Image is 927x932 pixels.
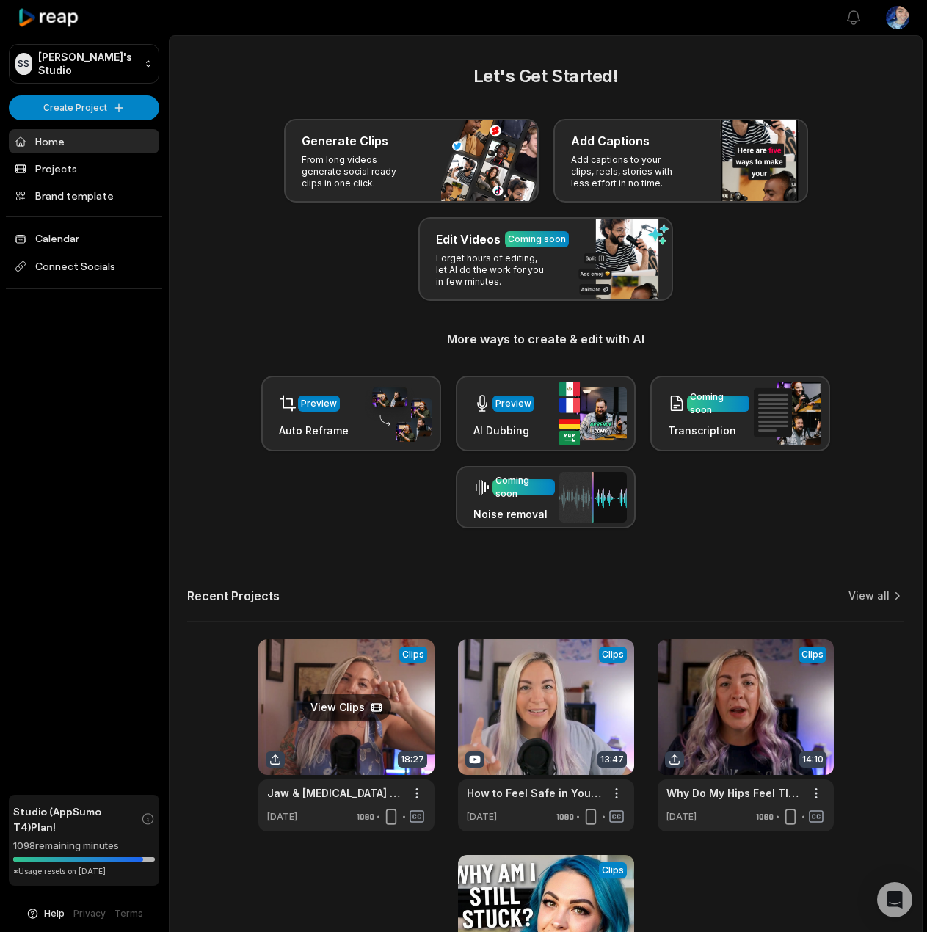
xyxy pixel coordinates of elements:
[114,907,143,920] a: Terms
[559,472,627,523] img: noise_removal.png
[13,866,155,877] div: *Usage resets on [DATE]
[666,785,801,801] a: Why Do My Hips Feel TIGHT(And How to Release the Tension for Good)-
[267,785,402,801] a: Jaw & [MEDICAL_DATA] Relief for Women _ Release Trauma Stored in [MEDICAL_DATA] & Reset Your Nerv...
[473,423,534,438] h3: AI Dubbing
[436,230,501,248] h3: Edit Videos
[877,882,912,917] div: Open Intercom Messenger
[301,397,337,410] div: Preview
[44,907,65,920] span: Help
[495,474,552,500] div: Coming soon
[9,226,159,250] a: Calendar
[467,785,602,801] a: How to Feel Safe in Your Body (Using 5-Minute Soft Girl Somatics)
[13,839,155,853] div: 1098 remaining minutes
[279,423,349,438] h3: Auto Reframe
[571,154,685,189] p: Add captions to your clips, reels, stories with less effort in no time.
[690,390,746,417] div: Coming soon
[187,330,904,348] h3: More ways to create & edit with AI
[9,183,159,208] a: Brand template
[9,95,159,120] button: Create Project
[73,907,106,920] a: Privacy
[365,385,432,443] img: auto_reframe.png
[571,132,650,150] h3: Add Captions
[473,506,555,522] h3: Noise removal
[15,53,32,75] div: SS
[436,252,550,288] p: Forget hours of editing, let AI do the work for you in few minutes.
[508,233,566,246] div: Coming soon
[38,51,138,77] p: [PERSON_NAME]'s Studio
[302,154,415,189] p: From long videos generate social ready clips in one click.
[559,382,627,445] img: ai_dubbing.png
[9,129,159,153] a: Home
[495,397,531,410] div: Preview
[754,382,821,445] img: transcription.png
[9,156,159,181] a: Projects
[187,589,280,603] h2: Recent Projects
[13,804,141,834] span: Studio (AppSumo T4) Plan!
[302,132,388,150] h3: Generate Clips
[668,423,749,438] h3: Transcription
[9,253,159,280] span: Connect Socials
[26,907,65,920] button: Help
[187,63,904,90] h2: Let's Get Started!
[848,589,890,603] a: View all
